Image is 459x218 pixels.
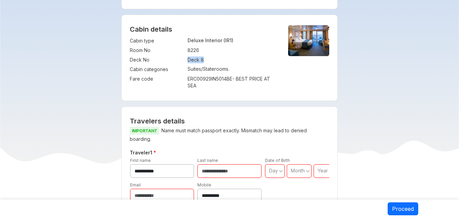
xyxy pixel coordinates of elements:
td: : [184,74,188,90]
td: 8226 [188,46,277,55]
td: Cabin type [130,36,184,46]
label: Date of Birth [265,158,290,163]
p: Deluxe Interior [188,37,277,43]
td: Room No [130,46,184,55]
label: First name [130,158,151,163]
svg: angle down [329,168,333,174]
h4: Cabin details [130,25,330,33]
span: Day [269,168,278,173]
label: Mobile [197,182,211,187]
div: ERC00929IN5014BE - BEST PRICE AT SEA [188,76,277,89]
h5: Traveler 1 [128,149,331,157]
td: Fare code [130,74,184,90]
span: IMPORTANT [130,127,159,135]
svg: angle down [306,168,310,174]
td: Deck No [130,55,184,65]
label: Email [130,182,141,187]
span: Month [291,168,305,173]
svg: angle down [279,168,283,174]
td: : [184,46,188,55]
td: : [184,36,188,46]
p: Name must match passport exactly. Mismatch may lead to denied boarding. [130,127,330,143]
td: : [184,55,188,65]
td: Cabin categories [130,65,184,74]
button: Proceed [388,202,418,215]
td: Deck 8 [188,55,277,65]
span: (IR1) [224,37,233,43]
p: Suites/Staterooms. [188,66,277,72]
h2: Travelers details [130,117,330,125]
span: Year [318,168,328,173]
label: Last name [197,158,218,163]
td: : [184,65,188,74]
